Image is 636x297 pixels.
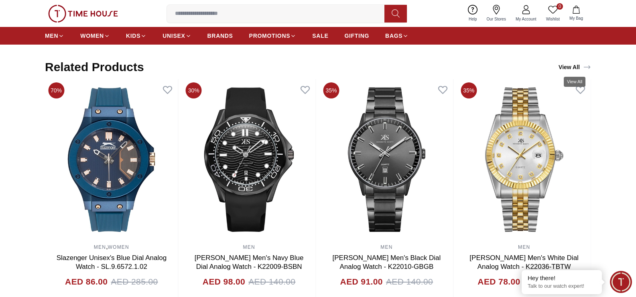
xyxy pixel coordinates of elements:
h4: AED 98.00 [203,275,245,288]
img: Kenneth Scott Men's Navy Blue Dial Analog Watch - K22009-BSBN [183,79,316,240]
img: ... [48,5,118,23]
span: AED 140.00 [248,275,295,288]
span: GIFTING [344,32,369,40]
img: Kenneth Scott Men's Black Dial Analog Watch - K22010-GBGB [320,79,453,240]
h4: AED 91.00 [340,275,383,288]
span: SALE [312,32,328,40]
span: AED 140.00 [386,275,433,288]
h2: Related Products [45,60,144,74]
span: PROMOTIONS [249,32,291,40]
a: Slazenger Unisex's Blue Dial Analog Watch - SL.9.6572.1.02 [57,254,167,270]
a: MEN [45,29,64,43]
a: [PERSON_NAME] Men's Navy Blue Dial Analog Watch - K22009-BSBN [195,254,304,270]
span: 70% [48,82,64,98]
span: 0 [557,3,563,10]
h4: AED 86.00 [65,275,108,288]
a: Our Stores [482,3,511,24]
a: [PERSON_NAME] Men's Black Dial Analog Watch - K22010-GBGB [333,254,441,270]
h4: AED 78.00 [478,275,520,288]
a: BAGS [385,29,408,43]
a: UNISEX [163,29,191,43]
a: 0Wishlist [541,3,565,24]
img: Slazenger Unisex's Blue Dial Analog Watch - SL.9.6572.1.02 [45,79,178,240]
span: Help [465,16,480,22]
span: MEN [45,32,58,40]
img: Kenneth Scott Men's White Dial Analog Watch - K22036-TBTW [457,79,591,240]
a: MEN [518,244,530,250]
div: Hey there! [528,274,596,282]
span: UNISEX [163,32,185,40]
span: BAGS [385,32,402,40]
span: WOMEN [80,32,104,40]
a: View All [557,61,593,73]
a: MEN [380,244,392,250]
span: 35% [461,82,477,98]
span: My Bag [566,15,586,21]
a: PROMOTIONS [249,29,297,43]
span: KIDS [126,32,140,40]
p: Talk to our watch expert! [528,283,596,290]
span: Wishlist [543,16,563,22]
div: View All [564,77,585,87]
a: WOMEN [80,29,110,43]
span: 30% [186,82,202,98]
a: BRANDS [207,29,233,43]
a: Help [464,3,482,24]
a: MEN [243,244,255,250]
a: [PERSON_NAME] Men's White Dial Analog Watch - K22036-TBTW [469,254,579,270]
span: My Account [512,16,540,22]
span: BRANDS [207,32,233,40]
span: 35% [323,82,339,98]
span: Our Stores [484,16,509,22]
a: KIDS [126,29,146,43]
span: AED 285.00 [111,275,158,288]
a: MEN [94,244,106,250]
div: Chat Widget [610,271,632,293]
div: View All [559,63,591,71]
a: SALE [312,29,328,43]
button: My Bag [565,4,588,23]
a: WOMEN [108,244,129,250]
a: GIFTING [344,29,369,43]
